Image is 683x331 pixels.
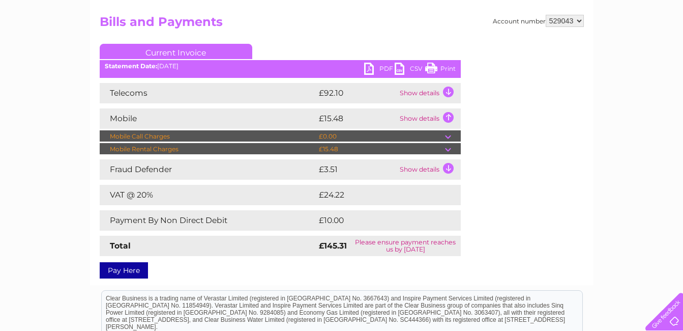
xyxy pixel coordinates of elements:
a: Telecoms [558,43,588,51]
a: PDF [364,63,395,77]
a: Blog [595,43,609,51]
td: £10.00 [316,210,440,231]
a: Energy [529,43,552,51]
td: £0.00 [316,130,445,143]
strong: £145.31 [319,241,347,251]
td: £15.48 [316,108,397,129]
a: Current Invoice [100,44,252,59]
a: Contact [615,43,640,51]
td: £3.51 [316,159,397,180]
td: Telecoms [100,83,316,103]
td: £24.22 [316,185,440,205]
td: Show details [397,108,461,129]
b: Statement Date: [105,62,157,70]
a: CSV [395,63,425,77]
td: Mobile Rental Charges [100,143,316,155]
td: £92.10 [316,83,397,103]
div: Account number [493,15,584,27]
td: VAT @ 20% [100,185,316,205]
a: Pay Here [100,262,148,279]
a: 0333 014 3131 [491,5,561,18]
td: Payment By Non Direct Debit [100,210,316,231]
div: Clear Business is a trading name of Verastar Limited (registered in [GEOGRAPHIC_DATA] No. 3667643... [102,6,582,49]
td: Show details [397,159,461,180]
a: Print [425,63,456,77]
td: Show details [397,83,461,103]
strong: Total [110,241,131,251]
td: Mobile [100,108,316,129]
td: Mobile Call Charges [100,130,316,143]
div: [DATE] [100,63,461,70]
a: Water [504,43,523,51]
h2: Bills and Payments [100,15,584,34]
td: £15.48 [316,143,445,155]
a: Log out [649,43,673,51]
td: Please ensure payment reaches us by [DATE] [350,236,460,256]
td: Fraud Defender [100,159,316,180]
img: logo.png [24,26,76,58]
